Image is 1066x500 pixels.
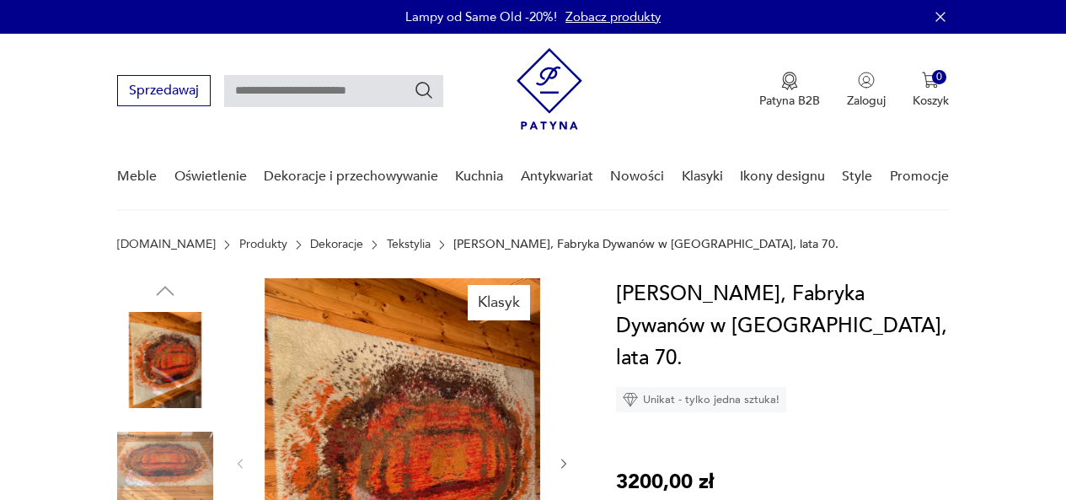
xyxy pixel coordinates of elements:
p: [PERSON_NAME], Fabryka Dywanów w [GEOGRAPHIC_DATA], lata 70. [453,238,838,251]
img: Patyna - sklep z meblami i dekoracjami vintage [517,48,582,130]
img: Ikonka użytkownika [858,72,875,89]
h1: [PERSON_NAME], Fabryka Dywanów w [GEOGRAPHIC_DATA], lata 70. [616,278,949,374]
div: 0 [932,70,946,84]
a: Ikony designu [740,144,825,209]
a: Meble [117,144,157,209]
a: Antykwariat [521,144,593,209]
a: Nowości [610,144,664,209]
p: Zaloguj [847,93,886,109]
p: Patyna B2B [759,93,820,109]
p: 3200,00 zł [616,466,714,498]
button: Sprzedawaj [117,75,211,106]
img: Ikona koszyka [922,72,939,89]
button: 0Koszyk [913,72,949,109]
button: Patyna B2B [759,72,820,109]
a: Dekoracje i przechowywanie [264,144,438,209]
a: Ikona medaluPatyna B2B [759,72,820,109]
a: Oświetlenie [174,144,247,209]
a: [DOMAIN_NAME] [117,238,216,251]
p: Lampy od Same Old -20%! [405,8,557,25]
a: Style [842,144,872,209]
div: Unikat - tylko jedna sztuka! [616,387,786,412]
a: Tekstylia [387,238,431,251]
img: Zdjęcie produktu Dywan Płomień, Fabryka Dywanów w Kietrzu, lata 70. [117,312,213,408]
p: Koszyk [913,93,949,109]
button: Zaloguj [847,72,886,109]
a: Produkty [239,238,287,251]
a: Dekoracje [310,238,363,251]
a: Zobacz produkty [565,8,661,25]
div: Klasyk [468,285,530,320]
a: Kuchnia [455,144,503,209]
img: Ikona medalu [781,72,798,90]
a: Klasyki [682,144,723,209]
a: Sprzedawaj [117,86,211,98]
button: Szukaj [414,80,434,100]
img: Ikona diamentu [623,392,638,407]
a: Promocje [890,144,949,209]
